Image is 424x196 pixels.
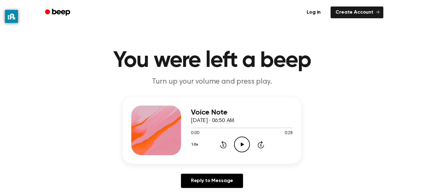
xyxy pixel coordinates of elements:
[93,77,331,87] p: Turn up your volume and press play.
[41,7,76,19] a: Beep
[331,7,383,18] a: Create Account
[191,130,199,137] span: 0:00
[285,130,293,137] span: 0:28
[300,5,327,20] a: Log in
[191,139,200,150] button: 1.0x
[53,50,371,72] h1: You were left a beep
[5,10,18,23] button: privacy banner
[191,108,293,117] h3: Voice Note
[181,174,243,188] a: Reply to Message
[191,118,234,124] span: [DATE] · 06:50 AM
